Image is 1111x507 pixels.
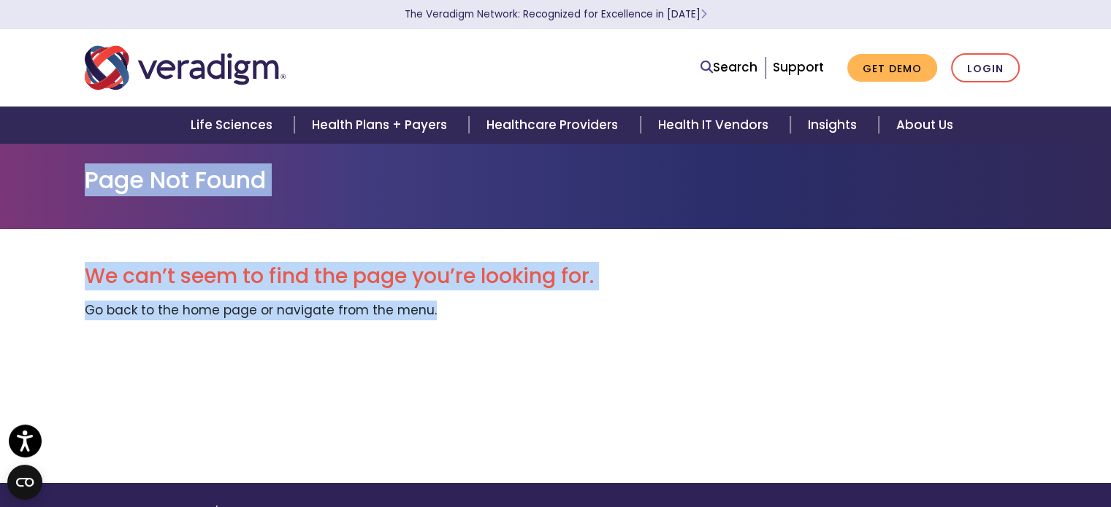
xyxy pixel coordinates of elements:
a: Get Demo [847,54,937,82]
a: About Us [879,107,971,144]
h2: We can’t seem to find the page you’re looking for. [85,264,1027,289]
a: Insights [790,107,879,144]
a: Search [700,58,757,77]
a: Health IT Vendors [641,107,790,144]
a: The Veradigm Network: Recognized for Excellence in [DATE]Learn More [405,7,707,21]
iframe: Drift Chat Widget [831,403,1093,489]
a: Login [951,53,1020,83]
a: Healthcare Providers [469,107,640,144]
h1: Page Not Found [85,166,1027,194]
button: Open CMP widget [7,465,42,500]
img: Veradigm logo [85,44,286,92]
a: Support [773,58,824,76]
span: Learn More [700,7,707,21]
a: Health Plans + Payers [294,107,469,144]
p: Go back to the home page or navigate from the menu. [85,301,1027,320]
a: Life Sciences [173,107,294,144]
